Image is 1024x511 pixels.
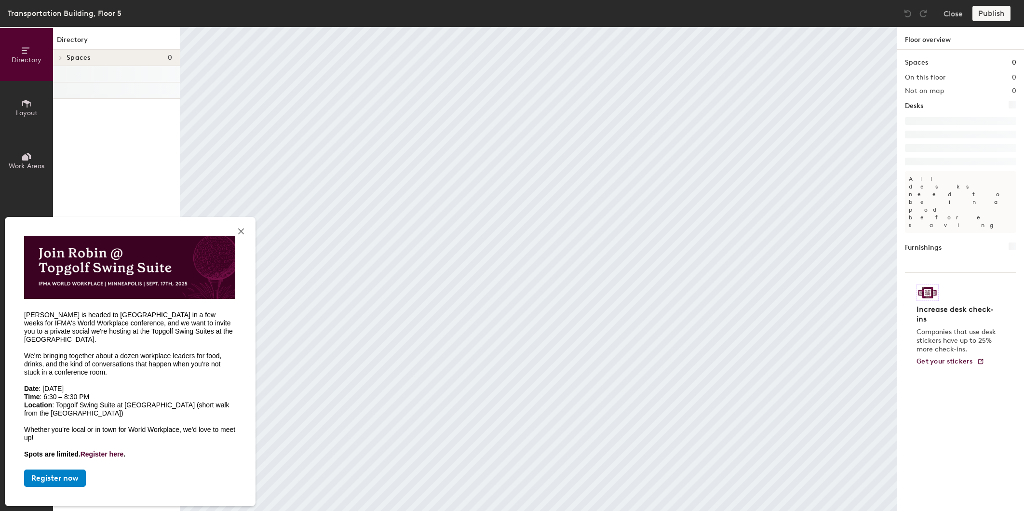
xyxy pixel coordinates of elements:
span: [PERSON_NAME] is headed to [GEOGRAPHIC_DATA] in a few weeks for IFMA's World Workplace conference... [24,311,235,458]
div: close [236,227,246,236]
canvas: Map [180,27,897,511]
div: Transportation Building, Floor 5 [8,7,121,19]
h1: Desks [905,101,923,111]
strong: Spots are limited. [24,450,81,458]
h1: Spaces [905,57,928,68]
h2: On this floor [905,74,946,81]
h1: Directory [53,35,180,50]
span: Layout [16,109,38,117]
button: Close [943,6,963,21]
img: Sticker logo [916,284,939,301]
p: All desks need to be in a pod before saving [905,171,1016,233]
img: 19d11de5-3e0e-4008-a90b-01418be2a103.png [24,236,235,298]
strong: Location [24,401,52,409]
h2: 0 [1012,74,1016,81]
span: Spaces [67,54,91,62]
p: Companies that use desk stickers have up to 25% more check-ins. [916,328,999,354]
h2: Not on map [905,87,944,95]
a: Get your stickers [916,358,984,366]
h4: Increase desk check-ins [916,305,999,324]
a: Register here [81,450,123,458]
h1: Furnishings [905,242,942,253]
img: Redo [918,9,928,18]
strong: . [123,450,125,458]
span: Directory [12,56,41,64]
h1: Floor overview [897,27,1024,50]
strong: Time [24,393,40,401]
span: Get your stickers [916,357,973,365]
h2: 0 [1012,87,1016,95]
span: Register now [31,473,79,483]
h1: 0 [1012,57,1016,68]
img: Undo [903,9,913,18]
span: Work Areas [9,162,44,170]
strong: Date [24,385,39,392]
span: 0 [168,54,172,62]
a: Register now [31,475,79,482]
